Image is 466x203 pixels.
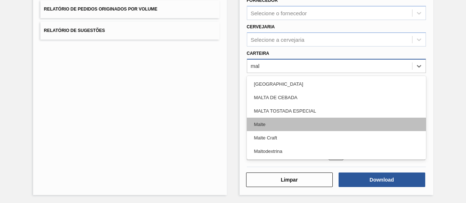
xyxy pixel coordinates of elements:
[247,51,269,56] label: Carteira
[339,172,425,187] button: Download
[40,0,220,18] button: Relatório de Pedidos Originados por Volume
[247,104,426,118] div: MALTA TOSTADA ESPECIAL
[40,22,220,40] button: Relatório de Sugestões
[247,118,426,131] div: Malte
[247,91,426,104] div: MALTA DE CEBADA
[44,7,158,12] span: Relatório de Pedidos Originados por Volume
[246,172,333,187] button: Limpar
[251,10,307,16] div: Selecione o fornecedor
[247,145,426,158] div: Maltodextrina
[247,24,275,29] label: Cervejaria
[247,131,426,145] div: Malte Craft
[251,36,305,42] div: Selecione a cervejaria
[247,77,426,91] div: [GEOGRAPHIC_DATA]
[44,28,105,33] span: Relatório de Sugestões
